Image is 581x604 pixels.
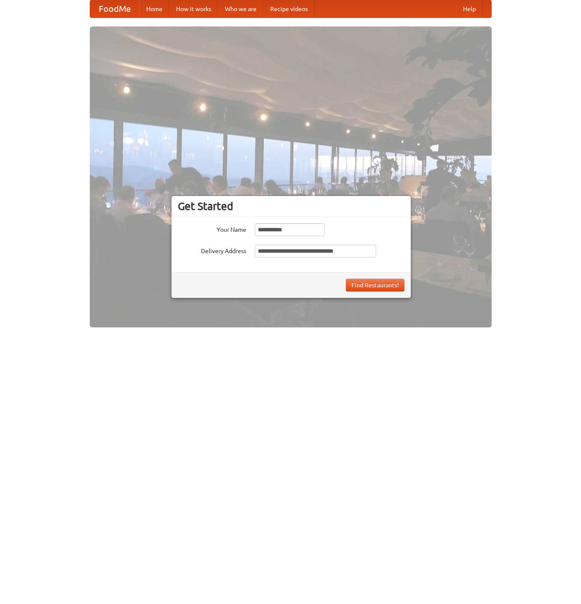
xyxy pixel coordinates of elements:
button: Find Restaurants! [346,279,404,292]
h3: Get Started [178,200,404,213]
a: How it works [169,0,218,18]
a: Who we are [218,0,263,18]
a: FoodMe [90,0,139,18]
label: Delivery Address [178,245,246,255]
a: Recipe videos [263,0,315,18]
a: Help [456,0,483,18]
label: Your Name [178,223,246,234]
a: Home [139,0,169,18]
